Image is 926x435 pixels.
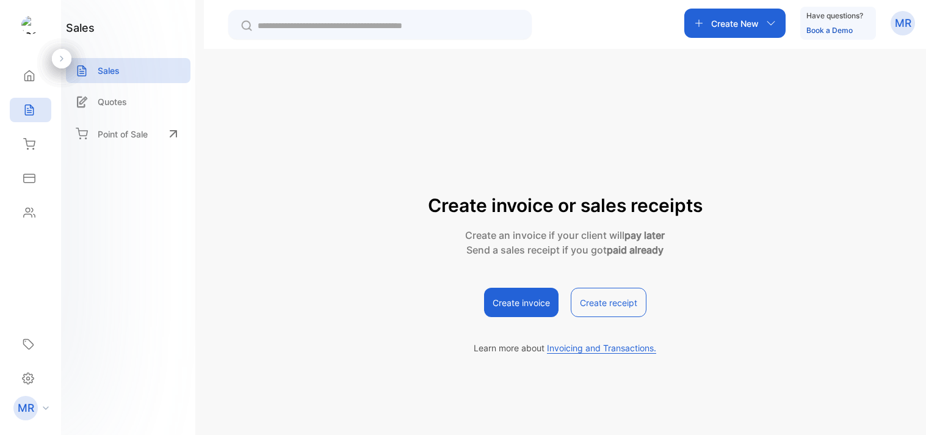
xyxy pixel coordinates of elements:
p: MR [18,400,34,416]
p: Create an invoice if your client will [428,228,703,243]
p: Learn more about [474,342,656,354]
p: Have questions? [806,10,863,22]
p: Quotes [98,95,127,108]
a: Sales [66,58,190,83]
p: Create New [711,17,759,30]
button: MR [891,9,915,38]
img: logo [21,16,40,34]
a: Quotes [66,89,190,114]
p: Send a sales receipt if you got [428,243,703,257]
a: Point of Sale [66,120,190,147]
button: Create receipt [571,288,646,317]
p: Create invoice or sales receipts [428,192,703,219]
a: Book a Demo [806,26,853,35]
strong: paid already [607,244,664,256]
h1: sales [66,20,95,36]
p: Point of Sale [98,128,148,141]
strong: pay later [624,229,665,241]
p: Sales [98,64,120,77]
p: MR [895,15,911,31]
span: Invoicing and Transactions. [547,343,656,354]
button: Create New [684,9,786,38]
button: Create invoice [484,288,559,317]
